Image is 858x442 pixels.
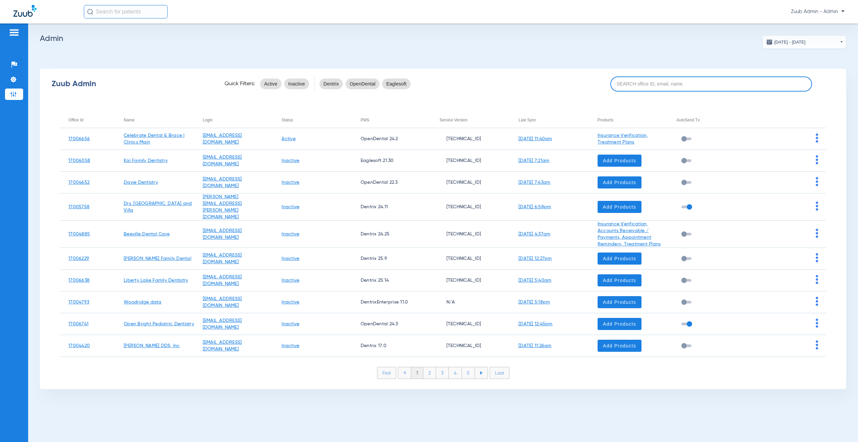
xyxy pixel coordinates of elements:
[490,367,509,379] li: Last
[816,340,818,349] img: group-dot-blue.svg
[68,278,89,283] a: 17006638
[352,221,431,248] td: Dentrix 24.25
[791,8,845,15] span: Zuub Admin - Admin
[87,9,93,15] img: Search Icon
[676,116,747,124] div: AutoSend Tx
[352,313,431,335] td: OpenDental 24.3
[518,158,549,163] a: [DATE] 7:21am
[68,116,83,124] div: Office Id
[352,248,431,270] td: Dentrix 25.9
[203,340,242,351] a: [EMAIL_ADDRESS][DOMAIN_NAME]
[203,253,242,264] a: [EMAIL_ADDRESS][DOMAIN_NAME]
[431,128,510,150] td: [TECHNICAL_ID]
[352,291,431,313] td: DentrixEnterprise 11.0
[598,116,668,124] div: Products
[124,232,170,236] a: Beeville Dental Care
[203,133,242,145] a: [EMAIL_ADDRESS][DOMAIN_NAME]
[352,128,431,150] td: OpenDental 24.2
[598,253,641,265] button: Add Products
[603,299,636,306] span: Add Products
[124,300,162,305] a: Woodridge data
[824,410,858,442] iframe: Chat Widget
[203,275,242,286] a: [EMAIL_ADDRESS][DOMAIN_NAME]
[598,222,661,246] a: Insurance Verification, Accounts Receivable / Payments, Appointment Reminders, Treatment Plans
[431,221,510,248] td: [TECHNICAL_ID]
[282,322,299,326] a: Inactive
[518,322,553,326] a: [DATE] 12:45pm
[762,35,846,49] button: [DATE] - [DATE]
[386,80,407,87] span: Eaglesoft
[411,367,423,379] li: 1
[203,195,242,219] a: [PERSON_NAME][EMAIL_ADDRESS][PERSON_NAME][DOMAIN_NAME]
[68,205,89,209] a: 17005758
[352,270,431,291] td: Dentrix 25.14
[124,201,192,213] a: Drs. [GEOGRAPHIC_DATA] and Villa
[264,80,278,87] span: Active
[431,270,510,291] td: [TECHNICAL_ID]
[68,180,89,185] a: 17004652
[403,371,406,375] img: arrow-left-blue.svg
[124,133,185,145] a: Celebrate Dental & Brace | Clinics Main
[68,256,89,261] a: 17006229
[598,318,641,330] button: Add Products
[203,296,242,308] a: [EMAIL_ADDRESS][DOMAIN_NAME]
[598,340,641,352] button: Add Products
[124,116,134,124] div: Name
[766,39,773,45] img: date.svg
[352,194,431,221] td: Dentrix 24.11
[282,343,299,348] a: Inactive
[603,157,636,164] span: Add Products
[603,179,636,186] span: Add Products
[676,116,699,124] div: AutoSend Tx
[816,155,818,164] img: group-dot-blue.svg
[462,367,475,379] li: 5
[350,80,375,87] span: OpenDental
[603,321,636,327] span: Add Products
[203,228,242,240] a: [EMAIL_ADDRESS][DOMAIN_NAME]
[436,367,449,379] li: 3
[124,343,180,348] a: [PERSON_NAME] DDS, Inc
[518,343,552,348] a: [DATE] 11:26am
[282,116,352,124] div: Status
[598,296,641,308] button: Add Products
[352,335,431,357] td: Dentrix 17.0
[203,116,273,124] div: Login
[68,322,88,326] a: 17006741
[603,204,636,210] span: Add Products
[124,278,188,283] a: Liberty Lake Family Dentistry
[68,232,90,236] a: 17004885
[282,205,299,209] a: Inactive
[518,256,552,261] a: [DATE] 12:27pm
[603,342,636,349] span: Add Products
[282,256,299,261] a: Inactive
[40,35,846,42] h2: Admin
[431,194,510,221] td: [TECHNICAL_ID]
[361,116,431,124] div: PMS
[282,278,299,283] a: Inactive
[440,116,510,124] div: Service Version
[203,177,242,188] a: [EMAIL_ADDRESS][DOMAIN_NAME]
[124,158,168,163] a: Kai Family Dentistry
[282,136,296,141] a: Active
[431,313,510,335] td: [TECHNICAL_ID]
[518,232,550,236] a: [DATE] 4:37am
[518,136,552,141] a: [DATE] 11:40am
[352,172,431,194] td: OpenDental 22.3
[816,297,818,306] img: group-dot-blue.svg
[449,367,462,379] li: 4
[68,116,115,124] div: Office Id
[440,116,468,124] div: Service Version
[84,5,168,18] input: Search for patients
[282,116,293,124] div: Status
[282,232,299,236] a: Inactive
[816,229,818,238] img: group-dot-blue.svg
[610,76,812,92] input: SEARCH office ID, email, name
[203,116,212,124] div: Login
[480,371,483,375] img: arrow-right-blue.svg
[431,291,510,313] td: N/A
[518,300,550,305] a: [DATE] 5:18pm
[282,158,299,163] a: Inactive
[282,300,299,305] a: Inactive
[518,278,551,283] a: [DATE] 5:40am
